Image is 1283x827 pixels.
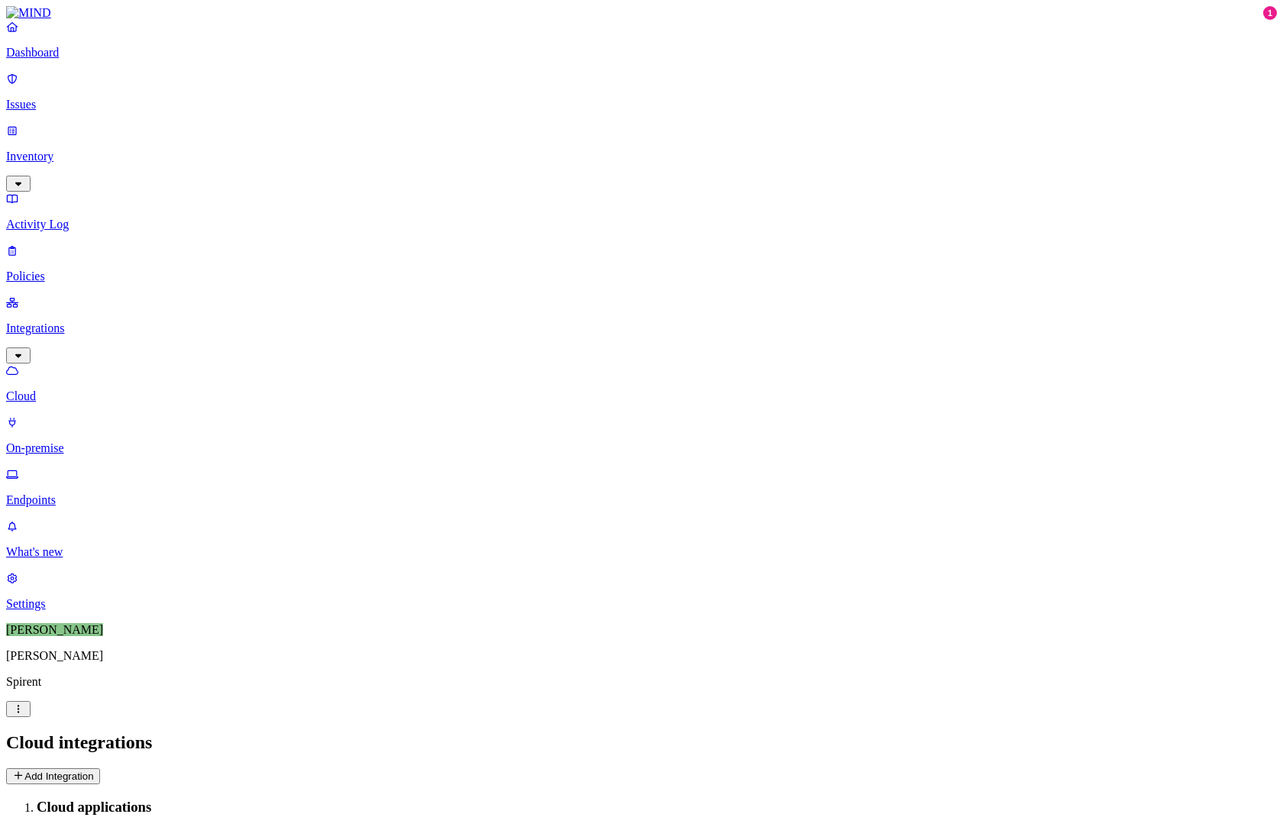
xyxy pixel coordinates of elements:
a: Dashboard [6,20,1277,60]
p: Spirent [6,675,1277,689]
p: Endpoints [6,493,1277,507]
p: Activity Log [6,218,1277,231]
button: Add Integration [6,768,100,784]
a: Inventory [6,124,1277,189]
img: MIND [6,6,51,20]
p: Inventory [6,150,1277,163]
p: Cloud [6,389,1277,403]
span: [PERSON_NAME] [6,623,103,636]
p: Dashboard [6,46,1277,60]
a: Activity Log [6,192,1277,231]
div: 1 [1263,6,1277,20]
p: Settings [6,597,1277,611]
p: Policies [6,270,1277,283]
p: On-premise [6,441,1277,455]
a: What's new [6,519,1277,559]
a: Issues [6,72,1277,111]
h3: Cloud applications [37,799,1277,816]
a: Cloud [6,363,1277,403]
a: Integrations [6,296,1277,361]
a: Endpoints [6,467,1277,507]
a: On-premise [6,415,1277,455]
a: Policies [6,244,1277,283]
h2: Cloud integrations [6,732,1277,753]
p: [PERSON_NAME] [6,649,1277,663]
p: Integrations [6,321,1277,335]
p: What's new [6,545,1277,559]
a: MIND [6,6,1277,20]
p: Issues [6,98,1277,111]
a: Settings [6,571,1277,611]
